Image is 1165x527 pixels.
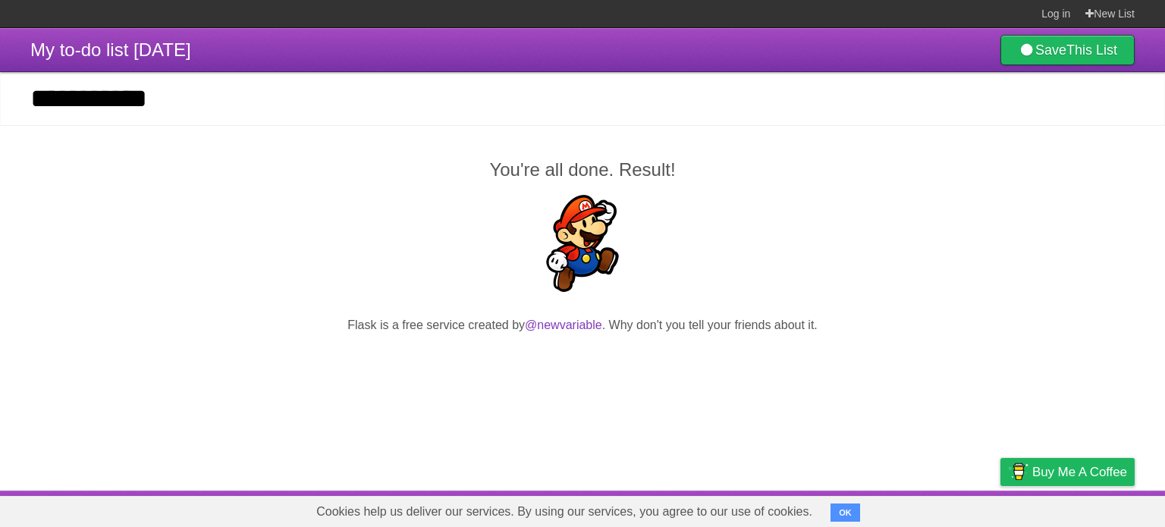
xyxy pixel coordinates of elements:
a: Buy me a coffee [1000,458,1135,486]
a: Privacy [981,494,1020,523]
a: Developers [849,494,910,523]
b: This List [1066,42,1117,58]
span: Cookies help us deliver our services. By using our services, you agree to our use of cookies. [301,497,827,527]
iframe: X Post Button [555,353,610,375]
a: @newvariable [525,318,602,331]
span: Buy me a coffee [1032,459,1127,485]
span: My to-do list [DATE] [30,39,191,60]
a: SaveThis List [1000,35,1135,65]
h2: You're all done. Result! [30,156,1135,184]
a: About [799,494,831,523]
a: Suggest a feature [1039,494,1135,523]
img: Super Mario [534,195,631,292]
a: Terms [929,494,962,523]
img: Buy me a coffee [1008,459,1028,485]
button: OK [831,503,860,522]
p: Flask is a free service created by . Why don't you tell your friends about it. [30,316,1135,334]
